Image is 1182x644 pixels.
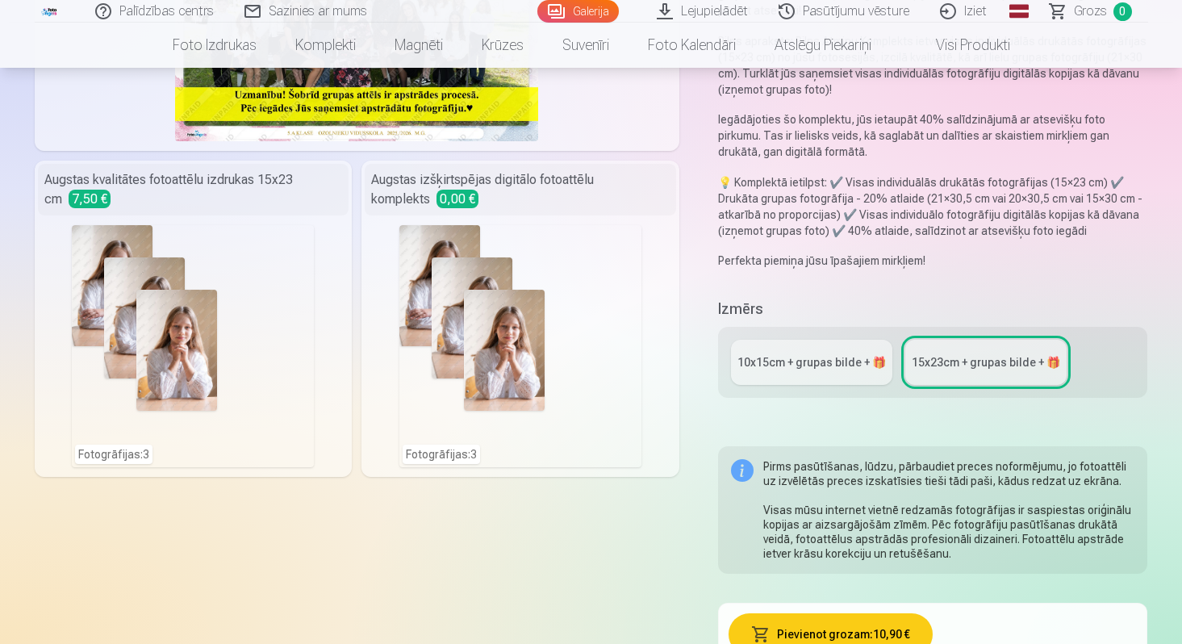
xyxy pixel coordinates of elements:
div: 10x15сm + grupas bilde + 🎁 [737,354,886,370]
a: Atslēgu piekariņi [755,23,891,68]
a: 10x15сm + grupas bilde + 🎁 [731,340,892,385]
a: 15x23сm + grupas bilde + 🎁 [905,340,1067,385]
span: 0,00 € [436,190,478,208]
a: Komplekti [276,23,375,68]
p: Perfekta piemiņa jūsu īpašajiem mirkļiem! [718,253,1148,269]
span: Grozs [1074,2,1107,21]
div: 15x23сm + grupas bilde + 🎁 [912,354,1060,370]
a: Visi produkti [891,23,1030,68]
a: Krūzes [462,23,543,68]
a: Foto izdrukas [153,23,276,68]
a: Foto kalendāri [629,23,755,68]
span: 7,50 € [69,190,111,208]
div: Augstas izšķirtspējas digitālo fotoattēlu komplekts [365,164,676,215]
p: Iegādājoties šo komplektu, jūs ietaupāt 40% salīdzinājumā ar atsevišķu foto pirkumu. Tas ir lieli... [718,111,1148,160]
span: 0 [1113,2,1132,21]
div: Pirms pasūtīšanas, lūdzu, pārbaudiet preces noformējumu, jo fotoattēli uz izvēlētās preces izskat... [763,459,1135,561]
a: Suvenīri [543,23,629,68]
h5: Izmērs [718,298,1148,320]
a: Magnēti [375,23,462,68]
div: Augstas kvalitātes fotoattēlu izdrukas 15x23 cm [38,164,349,215]
p: 💡 Komplektā ietilpst: ✔️ Visas individuālās drukātās fotogrāfijas (15×23 cm) ✔️ Drukāta grupas fo... [718,174,1148,239]
img: /fa1 [41,6,59,16]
